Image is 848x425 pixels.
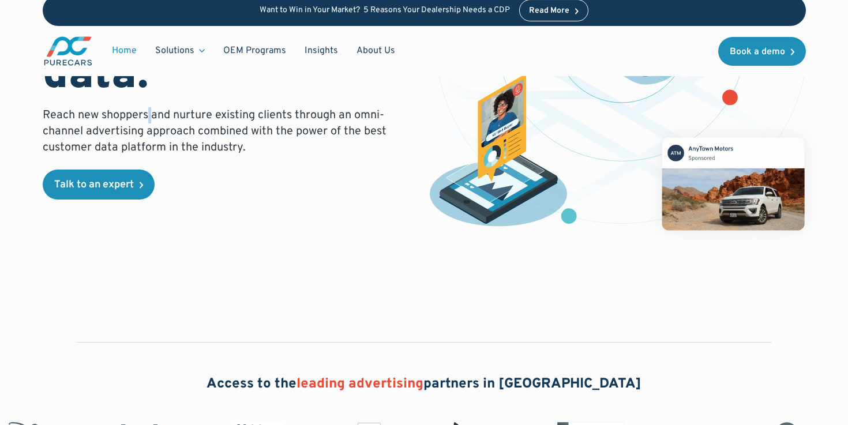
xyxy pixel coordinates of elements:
[529,7,569,15] div: Read More
[297,375,423,393] span: leading advertising
[155,44,194,57] div: Solutions
[642,118,824,250] img: mockup of facebook post
[54,180,134,190] div: Talk to an expert
[43,35,93,67] a: main
[103,40,146,62] a: Home
[295,40,347,62] a: Insights
[146,40,214,62] div: Solutions
[347,40,404,62] a: About Us
[43,35,93,67] img: purecars logo
[730,47,785,57] div: Book a demo
[214,40,295,62] a: OEM Programs
[260,6,510,16] p: Want to Win in Your Market? 5 Reasons Your Dealership Needs a CDP
[718,37,806,66] a: Book a demo
[43,107,393,156] p: Reach new shoppers and nurture existing clients through an omni-channel advertising approach comb...
[207,375,641,394] h2: Access to the partners in [GEOGRAPHIC_DATA]
[419,74,577,231] img: persona of a buyer
[43,170,155,200] a: Talk to an expert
